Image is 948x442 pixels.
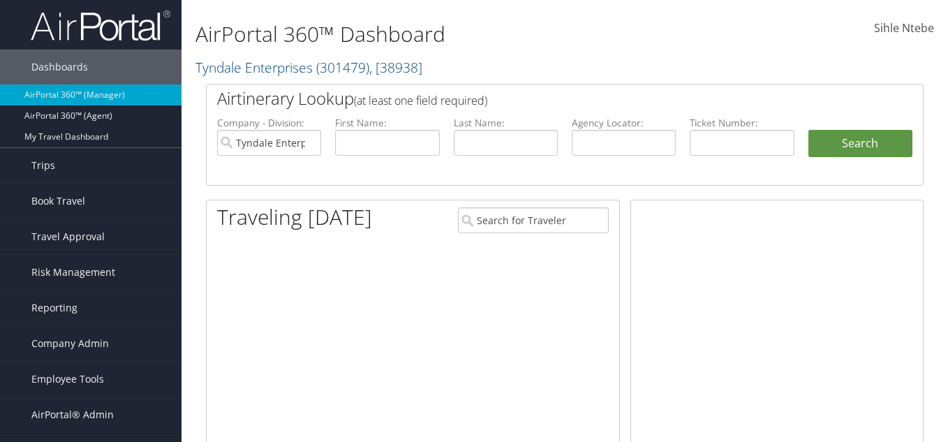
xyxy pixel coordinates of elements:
[874,7,934,50] a: Sihle Ntebe
[458,207,609,233] input: Search for Traveler
[31,148,55,183] span: Trips
[195,58,422,77] a: Tyndale Enterprises
[369,58,422,77] span: , [ 38938 ]
[808,130,912,158] button: Search
[31,9,170,42] img: airportal-logo.png
[217,87,853,110] h2: Airtinerary Lookup
[454,116,558,130] label: Last Name:
[354,93,487,108] span: (at least one field required)
[31,219,105,254] span: Travel Approval
[217,202,372,232] h1: Traveling [DATE]
[572,116,676,130] label: Agency Locator:
[217,116,321,130] label: Company - Division:
[31,290,77,325] span: Reporting
[31,326,109,361] span: Company Admin
[31,362,104,397] span: Employee Tools
[31,184,85,219] span: Book Travel
[195,20,688,49] h1: AirPortal 360™ Dashboard
[31,397,114,432] span: AirPortal® Admin
[31,255,115,290] span: Risk Management
[31,50,88,84] span: Dashboards
[690,116,794,130] label: Ticket Number:
[335,116,439,130] label: First Name:
[874,20,934,36] span: Sihle Ntebe
[316,58,369,77] span: ( 301479 )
